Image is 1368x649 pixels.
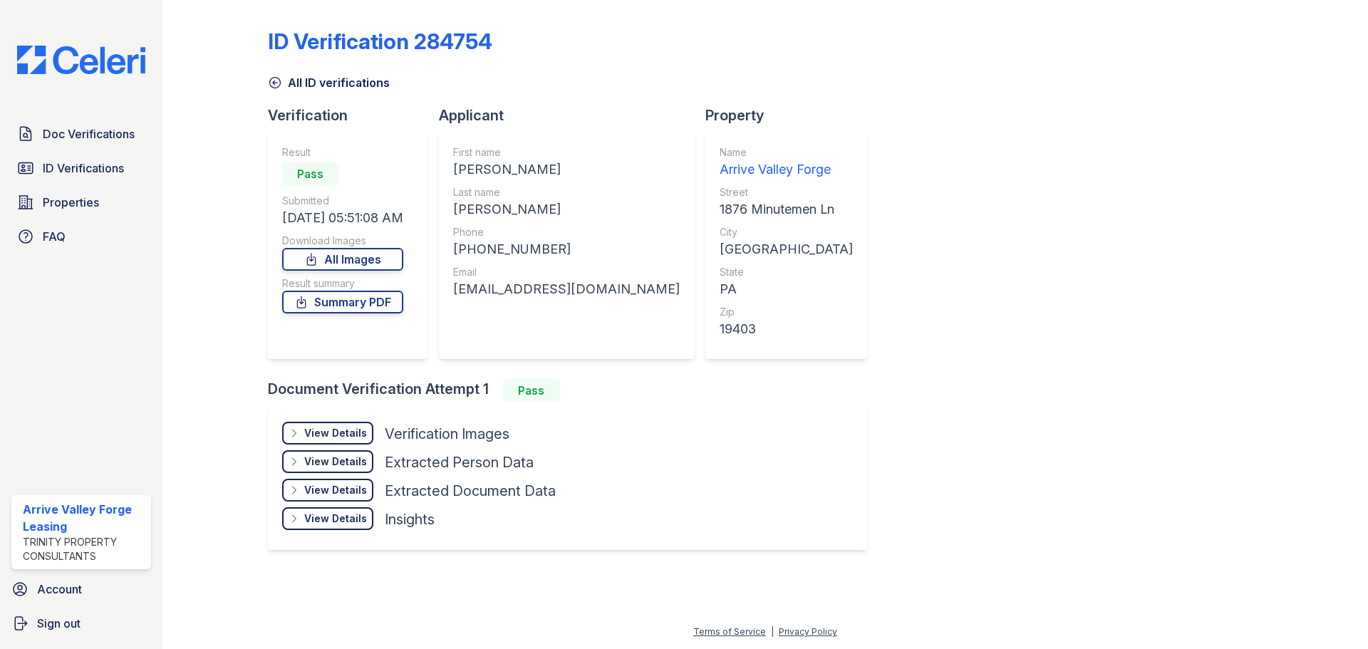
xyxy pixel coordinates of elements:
[453,199,680,219] div: [PERSON_NAME]
[385,481,556,501] div: Extracted Document Data
[453,265,680,279] div: Email
[268,105,439,125] div: Verification
[282,208,403,228] div: [DATE] 05:51:08 AM
[304,512,367,526] div: View Details
[720,145,853,180] a: Name Arrive Valley Forge
[385,509,435,529] div: Insights
[503,379,560,402] div: Pass
[23,501,145,535] div: Arrive Valley Forge Leasing
[720,279,853,299] div: PA
[720,305,853,319] div: Zip
[705,105,879,125] div: Property
[11,120,151,148] a: Doc Verifications
[282,234,403,248] div: Download Images
[779,626,837,637] a: Privacy Policy
[453,225,680,239] div: Phone
[11,154,151,182] a: ID Verifications
[453,239,680,259] div: [PHONE_NUMBER]
[282,194,403,208] div: Submitted
[282,291,403,313] a: Summary PDF
[6,46,157,74] img: CE_Logo_Blue-a8612792a0a2168367f1c8372b55b34899dd931a85d93a1a3d3e32e68fde9ad4.png
[720,319,853,339] div: 19403
[268,28,492,54] div: ID Verification 284754
[282,248,403,271] a: All Images
[385,424,509,444] div: Verification Images
[453,160,680,180] div: [PERSON_NAME]
[304,483,367,497] div: View Details
[453,145,680,160] div: First name
[304,426,367,440] div: View Details
[6,575,157,603] a: Account
[268,379,879,402] div: Document Verification Attempt 1
[720,185,853,199] div: Street
[453,279,680,299] div: [EMAIL_ADDRESS][DOMAIN_NAME]
[282,162,339,185] div: Pass
[37,581,82,598] span: Account
[720,199,853,219] div: 1876 Minutemen Ln
[37,615,81,632] span: Sign out
[11,188,151,217] a: Properties
[720,239,853,259] div: [GEOGRAPHIC_DATA]
[6,609,157,638] a: Sign out
[43,228,66,245] span: FAQ
[453,185,680,199] div: Last name
[720,160,853,180] div: Arrive Valley Forge
[282,276,403,291] div: Result summary
[771,626,774,637] div: |
[720,265,853,279] div: State
[43,160,124,177] span: ID Verifications
[11,222,151,251] a: FAQ
[43,125,135,142] span: Doc Verifications
[43,194,99,211] span: Properties
[720,225,853,239] div: City
[268,74,390,91] a: All ID verifications
[282,145,403,160] div: Result
[304,455,367,469] div: View Details
[385,452,534,472] div: Extracted Person Data
[439,105,705,125] div: Applicant
[693,626,766,637] a: Terms of Service
[720,145,853,160] div: Name
[23,535,145,564] div: Trinity Property Consultants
